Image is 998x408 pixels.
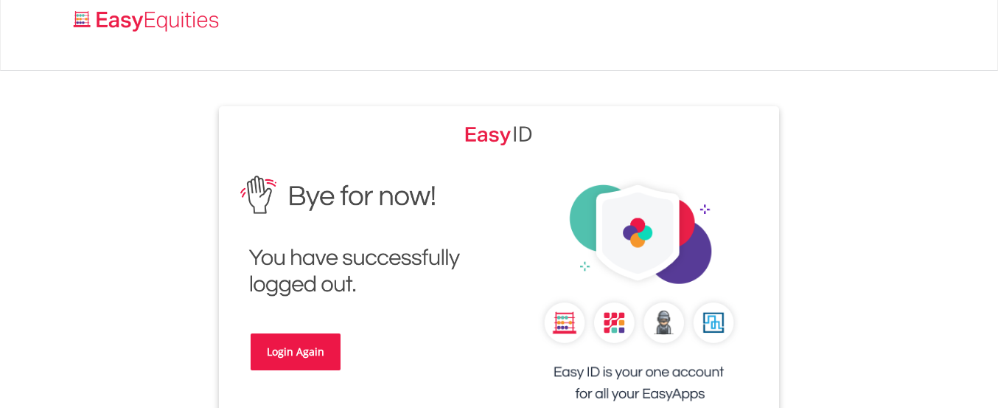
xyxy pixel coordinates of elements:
[251,333,341,370] a: Login Again
[465,121,533,146] img: EasyEquities
[71,9,225,33] img: EasyEquities_Logo.png
[68,4,225,33] a: Home page
[230,165,488,308] img: EasyEquities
